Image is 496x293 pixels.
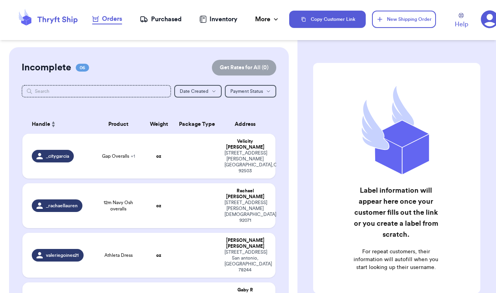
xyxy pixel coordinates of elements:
[225,85,276,98] button: Payment Status
[98,199,139,212] span: 12m Navy Osh overalls
[224,138,266,150] div: Velicity [PERSON_NAME]
[224,200,266,223] div: [STREET_ADDRESS][PERSON_NAME] [DEMOGRAPHIC_DATA] , CA 92071
[46,252,79,258] span: valeriegoines21
[289,11,366,28] button: Copy Customer Link
[224,249,266,273] div: [STREET_ADDRESS] San antonio , [GEOGRAPHIC_DATA] 78244
[224,188,266,200] div: Rachael [PERSON_NAME]
[372,11,436,28] button: New Shipping Order
[32,120,50,129] span: Handle
[50,120,57,129] button: Sort ascending
[140,15,182,24] a: Purchased
[224,238,266,249] div: [PERSON_NAME] [PERSON_NAME]
[224,287,266,293] div: Gaby R
[22,85,171,98] input: Search
[180,89,208,94] span: Date Created
[92,14,122,24] a: Orders
[220,115,275,134] th: Address
[230,89,263,94] span: Payment Status
[93,115,144,134] th: Product
[131,154,135,158] span: + 1
[144,115,174,134] th: Weight
[104,252,133,258] span: Athleta Dress
[46,203,78,209] span: _rachaellauren
[156,154,161,158] strong: oz
[350,248,442,271] p: For repeat customers, their information will autofill when you start looking up their username.
[212,60,276,76] button: Get Rates for All (0)
[174,115,220,134] th: Package Type
[156,203,161,208] strong: oz
[455,20,468,29] span: Help
[350,185,442,240] h2: Label information will appear here once your customer fills out the link or you create a label fr...
[156,253,161,258] strong: oz
[102,153,135,159] span: Gap Overalls
[199,15,237,24] a: Inventory
[22,61,71,74] h2: Incomplete
[46,153,69,159] span: _citygarcia
[255,15,280,24] div: More
[455,13,468,29] a: Help
[224,150,266,174] div: [STREET_ADDRESS][PERSON_NAME] [GEOGRAPHIC_DATA] , CA 92503
[76,64,89,72] span: 06
[174,85,222,98] button: Date Created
